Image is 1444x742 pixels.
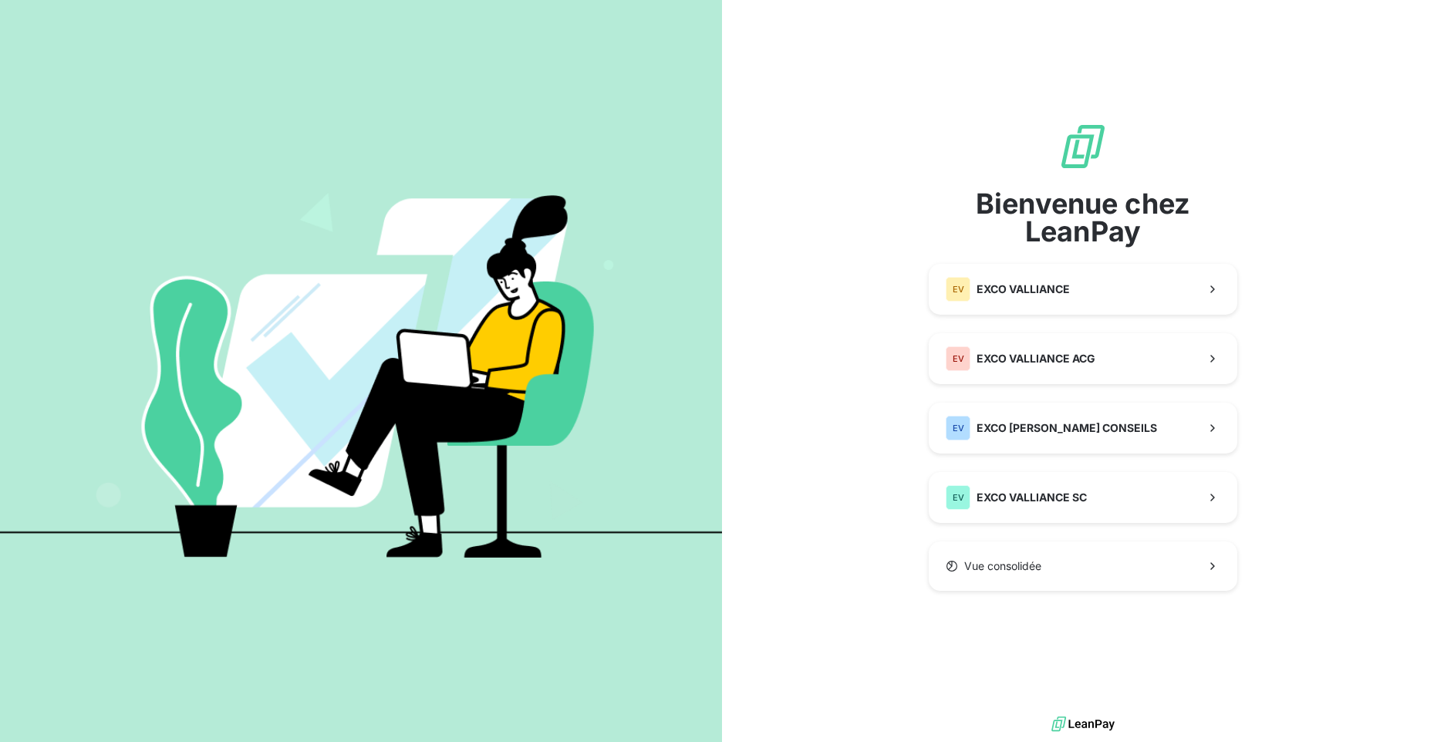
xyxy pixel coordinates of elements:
span: EXCO VALLIANCE ACG [977,351,1095,366]
img: logo [1051,713,1115,736]
span: Vue consolidée [964,558,1041,574]
div: EV [946,485,970,510]
span: EXCO VALLIANCE SC [977,490,1087,505]
span: EXCO VALLIANCE [977,282,1070,297]
button: EVEXCO VALLIANCE ACG [929,333,1237,384]
button: EVEXCO [PERSON_NAME] CONSEILS [929,403,1237,454]
span: EXCO [PERSON_NAME] CONSEILS [977,420,1157,436]
button: Vue consolidée [929,541,1237,591]
div: EV [946,277,970,302]
img: logo sigle [1058,122,1108,171]
div: EV [946,416,970,440]
div: EV [946,346,970,371]
button: EVEXCO VALLIANCE [929,264,1237,315]
button: EVEXCO VALLIANCE SC [929,472,1237,523]
span: Bienvenue chez LeanPay [929,190,1237,245]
